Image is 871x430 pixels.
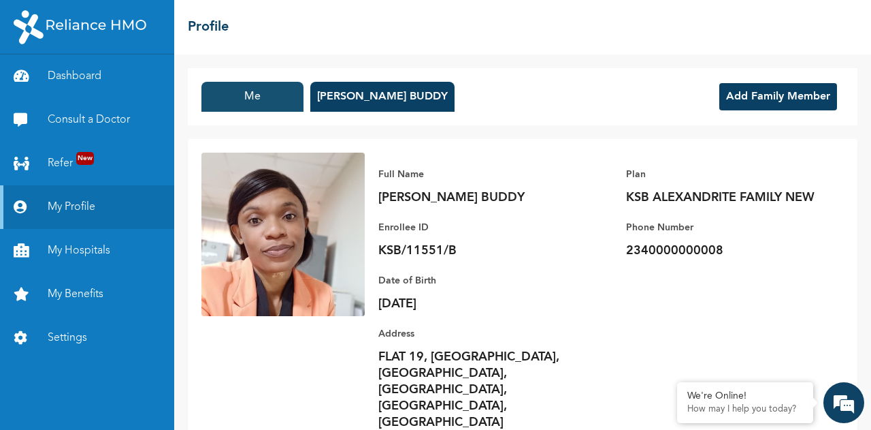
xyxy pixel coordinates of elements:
[79,141,188,279] span: We're online!
[719,83,837,110] button: Add Family Member
[626,166,817,183] p: Plan
[133,359,260,401] div: FAQs
[71,76,229,94] div: Chat with us now
[378,189,569,206] p: [PERSON_NAME] BUDDY
[25,68,55,102] img: d_794563401_company_1708531726252_794563401
[378,296,569,312] p: [DATE]
[201,82,303,112] button: Me
[378,166,569,183] p: Full Name
[378,243,569,259] p: KSB/11551/B
[687,404,803,415] p: How may I help you today?
[626,243,817,259] p: 2340000000008
[223,7,256,40] div: Minimize live chat window
[14,10,146,44] img: RelianceHMO's Logo
[378,326,569,342] p: Address
[188,17,229,37] h2: Profile
[626,219,817,236] p: Phone Number
[201,153,365,316] img: Enrollee
[310,82,455,112] button: [PERSON_NAME] BUDDY
[626,189,817,206] p: KSB ALEXANDRITE FAMILY NEW
[76,152,94,165] span: New
[687,390,803,402] div: We're Online!
[378,219,569,236] p: Enrollee ID
[7,311,259,359] textarea: Type your message and hit 'Enter'
[7,383,133,393] span: Conversation
[378,273,569,289] p: Date of Birth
